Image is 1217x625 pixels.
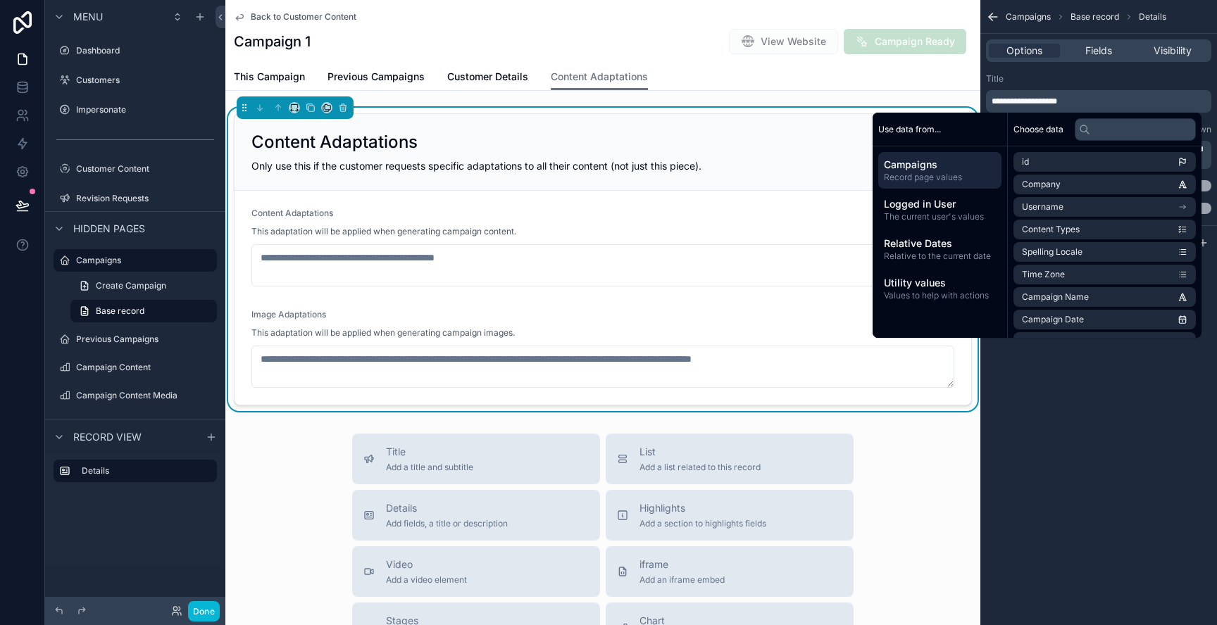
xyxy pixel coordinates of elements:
a: Previous Campaigns [54,328,217,351]
div: scrollable content [45,453,225,496]
h1: Campaign 1 [234,32,311,51]
button: ListAdd a list related to this record [606,434,854,484]
span: Add a title and subtitle [386,462,473,473]
span: Create Campaign [96,280,166,291]
span: Previous Campaigns [327,70,425,84]
label: Details [82,465,206,476]
span: Record view [73,430,142,444]
a: Revision Requests [54,187,217,210]
span: Highlights [639,501,766,515]
a: Dashboard [54,39,217,62]
span: Content Adaptations [251,208,333,218]
label: Revision Requests [76,193,214,204]
span: Add a video element [386,574,467,586]
span: Add an iframe embed [639,574,725,586]
h2: Content Adaptations [251,131,418,153]
label: Customers [76,75,214,86]
span: Campaigns [1006,11,1051,23]
span: Customer Details [447,70,528,84]
span: Hidden pages [73,222,145,236]
a: Customer Content [54,158,217,180]
span: Content Adaptations [551,70,648,84]
span: List [639,445,761,459]
button: VideoAdd a video element [352,546,600,597]
a: Impersonate [54,99,217,121]
span: Base record [1071,11,1119,23]
a: Customers [54,69,217,91]
span: Utility values [884,276,996,290]
span: Image Adaptations [251,309,326,320]
span: Choose data [1013,124,1063,135]
span: Add fields, a title or description [386,518,508,529]
a: Campaign Content [54,356,217,379]
button: TitleAdd a title and subtitle [352,434,600,484]
button: DetailsAdd fields, a title or description [352,490,600,541]
div: scrollable content [986,90,1211,113]
span: Use data from... [878,124,941,135]
label: Previous Campaigns [76,334,214,345]
span: Details [1139,11,1166,23]
span: Fields [1085,44,1112,58]
span: This Campaign [234,70,305,84]
a: Campaigns [54,249,217,272]
button: Done [188,601,220,621]
button: HighlightsAdd a section to highlights fields [606,490,854,541]
span: Details [386,501,508,515]
a: Create Campaign [70,274,217,297]
label: Impersonate [76,104,214,115]
div: scrollable content [873,146,1007,312]
span: Menu [73,10,103,24]
span: Campaigns [884,158,996,172]
label: Campaign Content [76,362,214,373]
span: This adaptation will be applied when generating campaign content. [251,226,516,237]
a: Content Adaptations [551,64,648,91]
span: Relative to the current date [884,251,996,262]
span: Record page values [884,172,996,183]
a: Back to Customer Content [234,11,356,23]
span: Base record [96,305,144,317]
span: Back to Customer Content [251,11,356,23]
span: iframe [639,557,725,572]
a: This Campaign [234,64,305,92]
span: Add a section to highlights fields [639,518,766,529]
label: Customer Content [76,163,214,175]
span: Options [1006,44,1042,58]
a: Previous Campaigns [327,64,425,92]
a: Base record [70,300,217,322]
label: Title [986,73,1004,84]
label: Dashboard [76,45,214,56]
span: This adaptation will be applied when generating campaign images. [251,327,515,339]
span: The current user's values [884,211,996,222]
span: Visibility [1154,44,1192,58]
span: Relative Dates [884,236,996,251]
span: Values to help with actions [884,290,996,301]
label: Campaigns [76,255,208,266]
span: Video [386,557,467,572]
label: Campaign Content Media [76,390,214,401]
a: Customer Details [447,64,528,92]
span: Only use this if the customer requests specific adaptations to all their content (not just this p... [251,160,701,172]
span: Logged in User [884,197,996,211]
span: Add a list related to this record [639,462,761,473]
button: iframeAdd an iframe embed [606,546,854,597]
span: Title [386,445,473,459]
a: Campaign Content Media [54,384,217,407]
